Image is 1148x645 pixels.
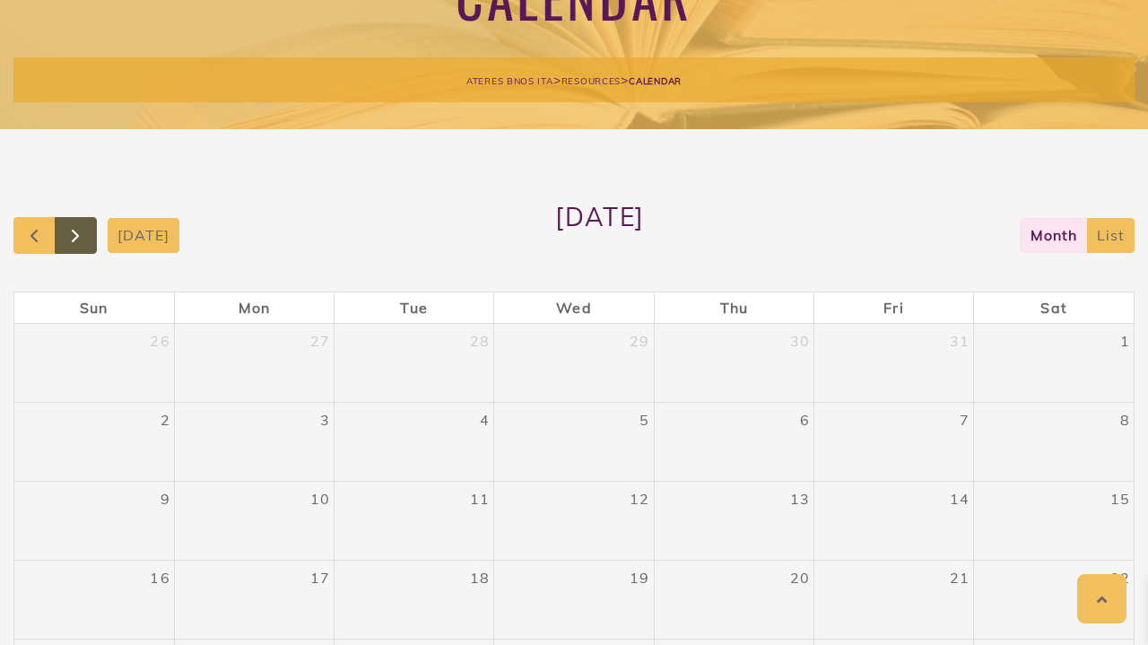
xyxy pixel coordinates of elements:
[396,292,430,323] a: Tuesday
[1020,218,1087,253] button: month
[157,482,174,516] a: November 9, 2025
[14,402,174,481] td: November 2, 2025
[1117,324,1134,358] a: November 1, 2025
[813,560,973,639] td: November 21, 2025
[14,324,174,403] td: October 26, 2025
[307,561,334,595] a: November 17, 2025
[335,560,494,639] td: November 18, 2025
[494,560,654,639] td: November 19, 2025
[476,403,493,437] a: November 4, 2025
[494,324,654,403] td: October 29, 2025
[1086,218,1135,253] button: list
[654,324,813,403] td: October 30, 2025
[796,403,813,437] a: November 6, 2025
[654,560,813,639] td: November 20, 2025
[307,324,334,358] a: October 27, 2025
[717,292,752,323] a: Thursday
[787,324,813,358] a: October 30, 2025
[76,292,111,323] a: Sunday
[317,403,334,437] a: November 3, 2025
[552,292,595,323] a: Wednesday
[13,217,56,254] button: Previous month
[55,217,97,254] button: Next month
[626,324,653,358] a: October 29, 2025
[813,481,973,560] td: November 14, 2025
[974,481,1134,560] td: November 15, 2025
[813,324,973,403] td: October 31, 2025
[13,57,1135,102] div: > >
[974,560,1134,639] td: November 22, 2025
[654,402,813,481] td: November 6, 2025
[174,481,334,560] td: November 10, 2025
[1107,561,1134,595] a: November 22, 2025
[946,324,973,358] a: October 31, 2025
[561,72,621,88] a: Resources
[466,324,493,358] a: October 28, 2025
[494,402,654,481] td: November 5, 2025
[466,482,493,516] a: November 11, 2025
[1037,292,1070,323] a: Saturday
[14,481,174,560] td: November 9, 2025
[157,403,174,437] a: November 2, 2025
[466,75,553,87] span: Ateres Bnos Ita
[494,481,654,560] td: November 12, 2025
[174,560,334,639] td: November 17, 2025
[880,292,907,323] a: Friday
[1117,403,1134,437] a: November 8, 2025
[235,292,274,323] a: Monday
[787,561,813,595] a: November 20, 2025
[174,402,334,481] td: November 3, 2025
[335,402,494,481] td: November 4, 2025
[146,561,173,595] a: November 16, 2025
[14,560,174,639] td: November 16, 2025
[956,403,973,437] a: November 7, 2025
[974,324,1134,403] td: November 1, 2025
[466,561,493,595] a: November 18, 2025
[335,324,494,403] td: October 28, 2025
[654,481,813,560] td: November 13, 2025
[813,402,973,481] td: November 7, 2025
[626,482,653,516] a: November 12, 2025
[307,482,334,516] a: November 10, 2025
[636,403,653,437] a: November 5, 2025
[629,75,682,87] span: Calendar
[626,561,653,595] a: November 19, 2025
[561,75,621,87] span: Resources
[946,561,973,595] a: November 21, 2025
[1107,482,1134,516] a: November 15, 2025
[108,218,180,253] button: [DATE]
[174,324,334,403] td: October 27, 2025
[555,201,644,269] h2: [DATE]
[335,481,494,560] td: November 11, 2025
[974,402,1134,481] td: November 8, 2025
[466,72,553,88] a: Ateres Bnos Ita
[146,324,173,358] a: October 26, 2025
[787,482,813,516] a: November 13, 2025
[946,482,973,516] a: November 14, 2025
